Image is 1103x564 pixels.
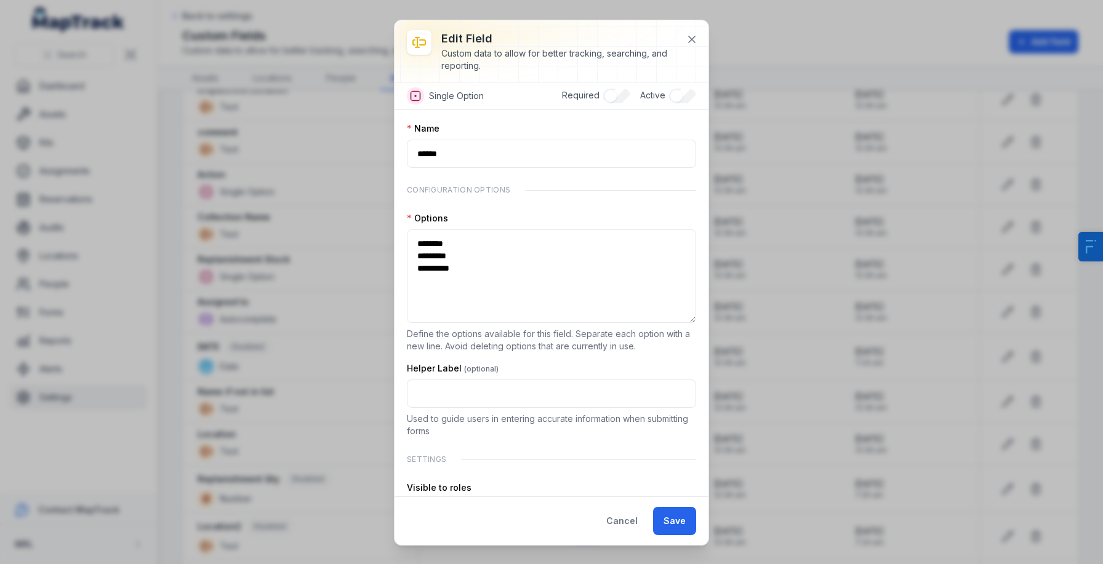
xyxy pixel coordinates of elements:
button: Cancel [596,507,648,535]
button: Save [653,507,696,535]
span: Single Option [429,90,484,102]
div: Custom data to allow for better tracking, searching, and reporting. [441,47,676,72]
label: Helper Label [407,362,499,375]
label: Options [407,212,448,224]
span: Required [562,90,600,100]
p: Define the options available for this field. Separate each option with a new line. Avoid deleting... [407,328,696,352]
label: Visible to roles [407,482,471,494]
div: Configuration Options [407,178,696,202]
input: :ru:-form-item-label [407,140,696,168]
span: Active [640,90,665,100]
textarea: :rv:-form-item-label [407,229,696,323]
input: :r10:-form-item-label [407,379,696,408]
h3: Edit field [441,30,676,47]
div: Settings [407,447,696,472]
p: Used to guide users in entering accurate information when submitting forms [407,413,696,437]
label: Name [407,122,439,135]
